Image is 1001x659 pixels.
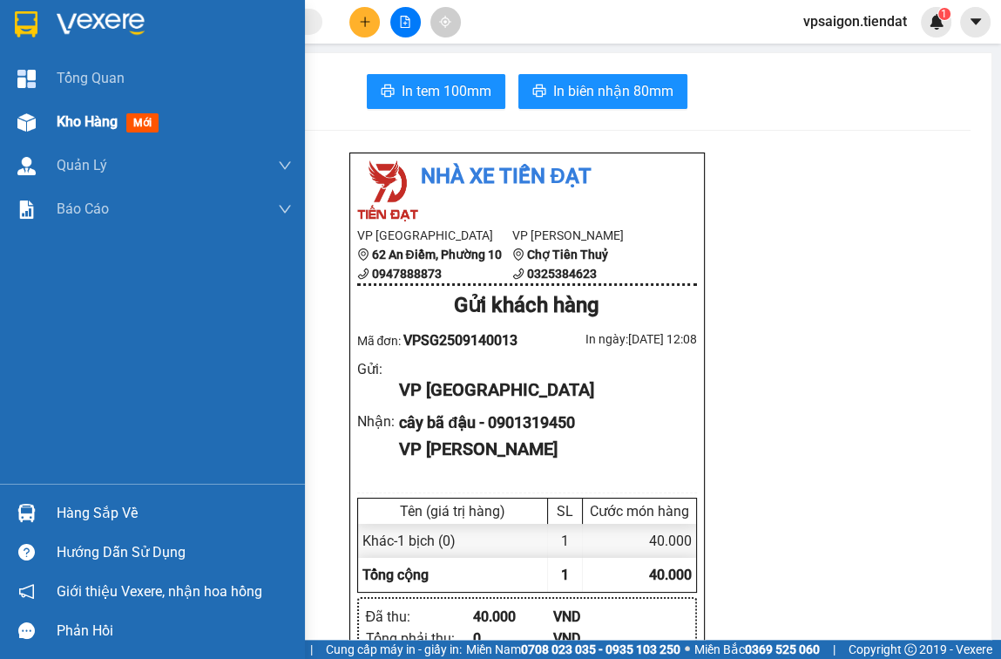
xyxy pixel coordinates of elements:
div: Phản hồi [57,618,292,644]
div: Tổng phải thu : [366,628,473,649]
div: Gửi : [357,358,400,380]
span: 1 [561,567,569,583]
div: VND [553,606,634,628]
div: [PERSON_NAME] [204,15,343,54]
div: SL [552,503,578,520]
img: warehouse-icon [17,504,36,522]
button: caret-down [960,7,991,37]
div: VP [GEOGRAPHIC_DATA] [399,377,682,404]
div: In ngày: [DATE] 12:08 [527,329,697,349]
span: VPSG2509140013 [403,332,517,349]
span: Đã thu : [13,112,66,130]
sup: 1 [938,8,950,20]
span: Miền Bắc [694,640,820,659]
span: caret-down [968,14,984,30]
span: 1 [941,8,947,20]
div: 40.000 [583,524,696,558]
span: environment [512,248,524,261]
div: cây bã đậu [204,54,343,75]
li: VP [PERSON_NAME] [512,226,668,245]
span: phone [512,268,524,280]
img: warehouse-icon [17,157,36,175]
div: [GEOGRAPHIC_DATA] [15,15,192,54]
span: printer [532,84,546,100]
span: Khác - 1 bịch (0) [362,533,456,549]
span: aim [439,16,451,28]
img: warehouse-icon [17,113,36,132]
div: Gửi khách hàng [357,289,697,323]
button: plus [349,7,380,37]
img: logo-vxr [15,11,37,37]
span: question-circle [18,544,35,560]
div: 1 [548,524,583,558]
span: | [310,640,313,659]
span: copyright [904,643,916,656]
span: Giới thiệu Vexere, nhận hoa hồng [57,581,262,602]
div: Mã đơn: [357,329,527,351]
b: Chợ Tiên Thuỷ [527,248,608,262]
div: Đã thu : [366,606,473,628]
span: Miền Nam [466,640,680,659]
span: 40.000 [649,567,692,583]
img: dashboard-icon [17,70,36,88]
span: Nhận: [204,15,246,33]
span: | [833,640,835,659]
span: vpsaigon.tiendat [789,10,921,32]
span: Báo cáo [57,198,109,220]
span: file-add [399,16,411,28]
div: Nhận : [357,411,400,432]
div: cây bã đậu - 0901319450 [399,411,682,435]
span: down [278,202,292,216]
div: Hướng dẫn sử dụng [57,540,292,566]
span: message [18,622,35,639]
span: Kho hàng [57,113,118,130]
b: 0325384623 [527,267,597,281]
span: Cung cấp máy in - giấy in: [326,640,462,659]
img: logo.jpg [357,160,418,221]
div: VP [PERSON_NAME] [399,436,682,463]
li: Nhà xe Tiến Đạt [357,160,697,194]
span: In biên nhận 80mm [553,80,673,102]
span: Tổng Quan [57,67,125,89]
img: icon-new-feature [929,14,944,30]
span: Gửi: [15,15,42,33]
button: printerIn biên nhận 80mm [518,74,687,109]
img: solution-icon [17,200,36,219]
div: 0901319450 [204,75,343,99]
b: 62 An Điềm, Phường 10 [372,248,502,262]
li: VP [GEOGRAPHIC_DATA] [357,226,513,245]
div: 40.000 [13,110,194,131]
div: Cước món hàng [587,503,692,520]
span: down [278,159,292,173]
span: Tổng cộng [362,567,429,583]
span: environment [357,248,369,261]
span: Quản Lý [57,154,107,176]
button: aim [430,7,461,37]
span: mới [126,113,159,132]
div: Tên (giá trị hàng) [362,503,543,520]
div: Hàng sắp về [57,500,292,527]
div: 40.000 [473,606,554,628]
span: plus [359,16,371,28]
div: VND [553,628,634,649]
b: 0947888873 [372,267,442,281]
button: file-add [390,7,421,37]
strong: 0708 023 035 - 0935 103 250 [521,642,680,656]
span: notification [18,583,35,600]
span: ⚪️ [685,646,690,653]
button: printerIn tem 100mm [367,74,505,109]
div: 0 [473,628,554,649]
span: phone [357,268,369,280]
strong: 0369 525 060 [745,642,820,656]
span: In tem 100mm [402,80,491,102]
span: printer [381,84,395,100]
